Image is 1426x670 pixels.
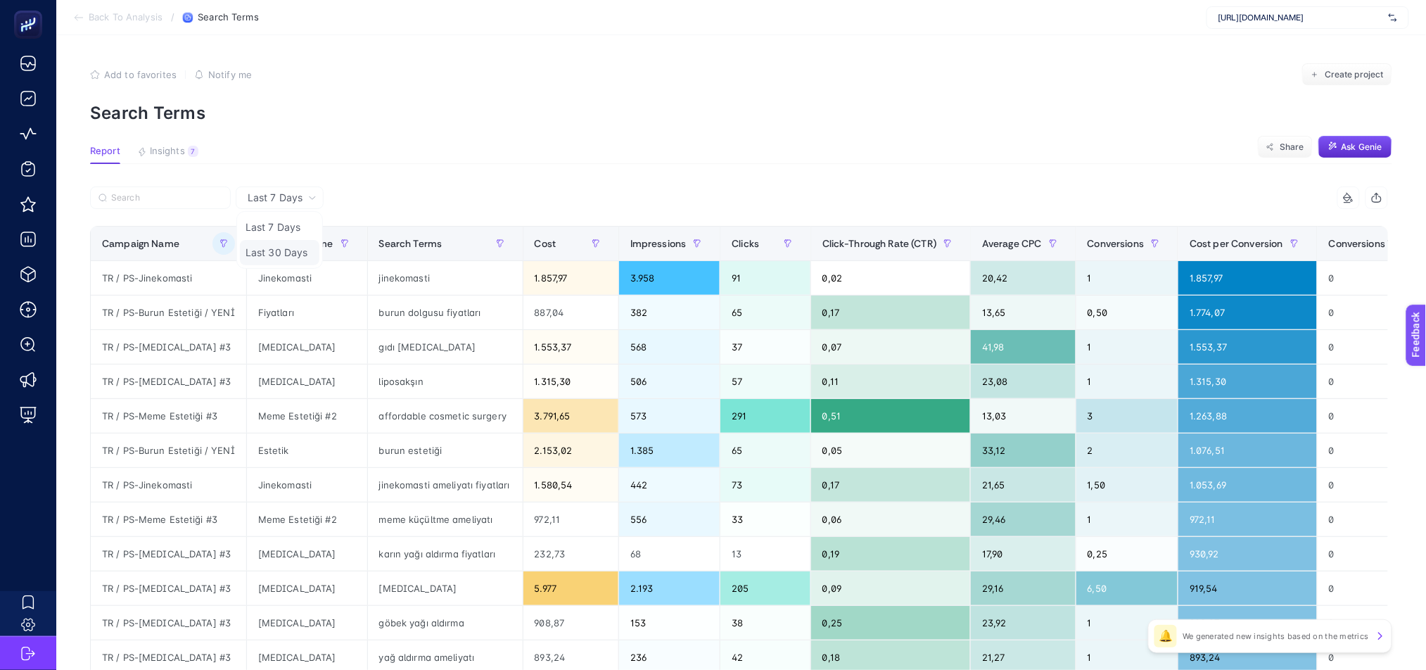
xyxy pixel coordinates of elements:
[523,571,618,605] div: 5.977
[619,330,720,364] div: 568
[240,215,319,240] li: Last 7 Days
[720,399,810,433] div: 291
[619,503,720,536] div: 556
[188,146,198,157] div: 7
[720,365,810,398] div: 57
[198,12,259,23] span: Search Terms
[1076,606,1178,640] div: 1
[720,434,810,467] div: 65
[247,571,367,605] div: [MEDICAL_DATA]
[1318,136,1392,158] button: Ask Genie
[720,468,810,502] div: 73
[1342,141,1382,153] span: Ask Genie
[619,365,720,398] div: 506
[91,365,246,398] div: TR / PS-[MEDICAL_DATA] #3
[1178,261,1317,295] div: 1.857,97
[523,399,618,433] div: 3.791,65
[619,399,720,433] div: 573
[720,296,810,329] div: 65
[811,503,970,536] div: 0,06
[1178,571,1317,605] div: 919,54
[619,571,720,605] div: 2.193
[368,537,523,571] div: karın yağı aldırma fiyatları
[104,69,177,80] span: Add to favorites
[971,434,1076,467] div: 33,12
[971,571,1076,605] div: 29,16
[1154,625,1177,647] div: 🔔
[247,365,367,398] div: [MEDICAL_DATA]
[91,468,246,502] div: TR / PS-Jinekomasti
[208,69,252,80] span: Notify me
[971,365,1076,398] div: 23,08
[368,261,523,295] div: jinekomasti
[247,261,367,295] div: Jinekomasti
[811,296,970,329] div: 0,17
[91,537,246,571] div: TR / PS-[MEDICAL_DATA] #3
[1076,365,1178,398] div: 1
[1076,296,1178,329] div: 0,50
[523,537,618,571] div: 232,73
[8,4,53,15] span: Feedback
[1389,11,1397,25] img: svg%3e
[90,103,1392,123] p: Search Terms
[379,238,443,249] span: Search Terms
[523,434,618,467] div: 2.153,02
[91,296,246,329] div: TR / PS-Burun Estetiği / YENİ
[150,146,185,157] span: Insights
[1076,330,1178,364] div: 1
[1178,330,1317,364] div: 1.553,37
[1280,141,1304,153] span: Share
[1302,63,1392,86] button: Create project
[91,571,246,605] div: TR / PS-[MEDICAL_DATA] #3
[1178,296,1317,329] div: 1.774,07
[619,468,720,502] div: 442
[1178,503,1317,536] div: 972,11
[368,399,523,433] div: affordable cosmetic surgery
[523,296,618,329] div: 887,04
[171,11,174,23] span: /
[247,606,367,640] div: [MEDICAL_DATA]
[1178,606,1317,640] div: 908,87
[1183,631,1369,642] p: We generated new insights based on the metrics
[1325,69,1384,80] span: Create project
[971,503,1076,536] div: 29,46
[91,399,246,433] div: TR / PS-Meme Estetiği #3
[91,330,246,364] div: TR / PS-[MEDICAL_DATA] #3
[971,296,1076,329] div: 13,65
[247,330,367,364] div: [MEDICAL_DATA]
[619,296,720,329] div: 382
[971,399,1076,433] div: 13,03
[247,537,367,571] div: [MEDICAL_DATA]
[619,537,720,571] div: 68
[811,434,970,467] div: 0,05
[1076,503,1178,536] div: 1
[811,537,970,571] div: 0,19
[1218,12,1383,23] span: [URL][DOMAIN_NAME]
[1178,537,1317,571] div: 930,92
[811,468,970,502] div: 0,17
[720,503,810,536] div: 33
[971,537,1076,571] div: 17,90
[90,146,120,157] span: Report
[368,330,523,364] div: gıdı [MEDICAL_DATA]
[368,503,523,536] div: meme küçültme ameliyatı
[720,330,810,364] div: 37
[1076,571,1178,605] div: 6,50
[368,296,523,329] div: burun dolgusu fiyatları
[1178,399,1317,433] div: 1.263,88
[1088,238,1145,249] span: Conversions
[523,468,618,502] div: 1.580,54
[523,606,618,640] div: 908,87
[720,537,810,571] div: 13
[811,606,970,640] div: 0,25
[240,240,319,265] li: Last 30 Days
[368,606,523,640] div: göbek yağı aldırma
[523,365,618,398] div: 1.315,30
[91,503,246,536] div: TR / PS-Meme Estetiği #3
[1076,434,1178,467] div: 2
[1178,365,1317,398] div: 1.315,30
[535,238,556,249] span: Cost
[247,296,367,329] div: Fiyatları
[1076,537,1178,571] div: 0,25
[247,399,367,433] div: Meme Estetiği #2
